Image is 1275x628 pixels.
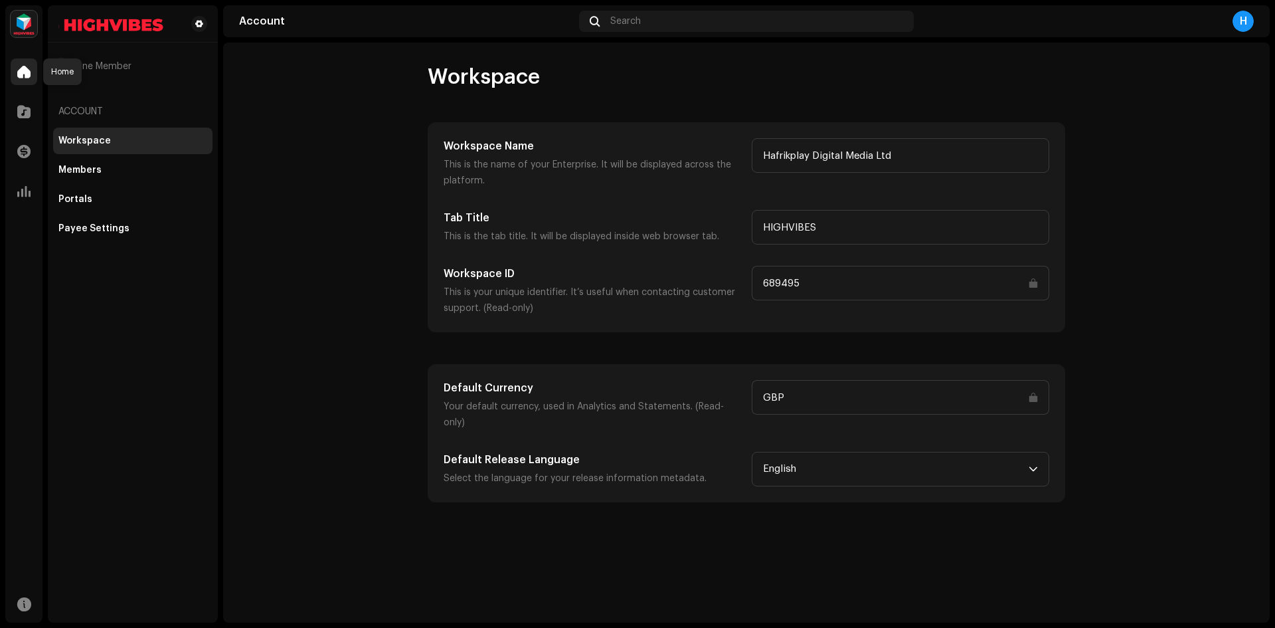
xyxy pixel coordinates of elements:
[239,16,574,27] div: Account
[444,138,741,154] h5: Workspace Name
[74,61,131,72] span: One Member
[444,380,741,396] h5: Default Currency
[763,453,1029,486] span: English
[58,194,92,205] div: Portals
[53,215,212,242] re-m-nav-item: Payee Settings
[610,16,641,27] span: Search
[752,210,1049,245] input: Type something...
[444,210,741,226] h5: Tab Title
[444,229,741,245] p: This is the tab title. It will be displayed inside web browser tab.
[444,471,741,486] p: Select the language for your release information metadata.
[53,186,212,213] re-m-nav-item: Portals
[11,11,37,37] img: feab3aad-9b62-475c-8caf-26f15a9573ee
[58,136,111,146] div: Workspace
[444,399,741,431] p: Your default currency, used in Analytics and Statements. (Read-only)
[444,284,741,316] p: This is your unique identifier. It’s useful when contacting customer support. (Read-only)
[53,58,69,74] div: H
[444,266,741,282] h5: Workspace ID
[53,128,212,154] re-m-nav-item: Workspace
[58,165,102,175] div: Members
[752,138,1049,173] input: Type something...
[444,452,741,468] h5: Default Release Language
[752,266,1049,300] input: Type something...
[428,64,540,90] span: Workspace
[58,223,129,234] div: Payee Settings
[1232,11,1254,32] div: H
[1029,453,1038,486] div: dropdown trigger
[444,157,741,189] p: This is the name of your Enterprise. It will be displayed across the platform.
[53,96,212,128] re-a-nav-header: Account
[58,16,170,32] img: d4093022-bcd4-44a3-a5aa-2cc358ba159b
[752,380,1049,415] input: Type something...
[53,157,212,183] re-m-nav-item: Members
